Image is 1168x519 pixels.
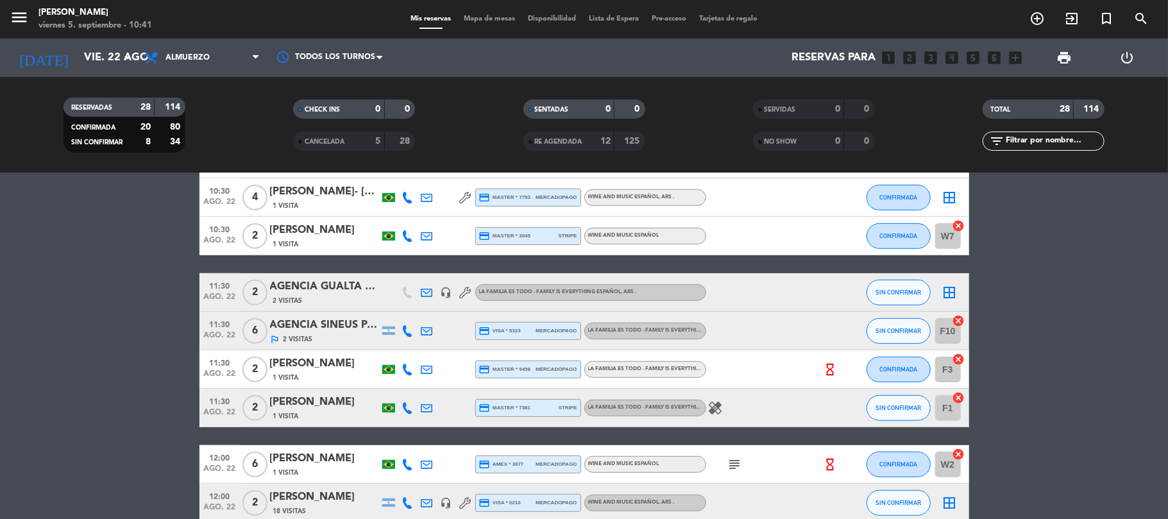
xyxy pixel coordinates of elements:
i: credit_card [479,497,491,509]
span: 1 Visita [273,468,299,478]
span: 12:00 [204,450,236,464]
i: credit_card [479,402,491,414]
span: CANCELADA [305,139,344,145]
span: RE AGENDADA [535,139,582,145]
button: SIN CONFIRMAR [867,318,931,344]
span: mercadopago [536,193,577,201]
div: [PERSON_NAME] [270,222,379,239]
span: master * 9458 [479,364,531,375]
strong: 0 [634,105,642,114]
span: La Familia es Todo - Family is Everything Español [588,366,746,371]
strong: 114 [1083,105,1101,114]
span: Almuerzo [165,53,210,62]
button: CONFIRMADA [867,452,931,477]
i: headset_mic [441,287,452,298]
strong: 0 [376,105,381,114]
i: looks_3 [922,49,939,66]
strong: 20 [140,123,151,132]
span: 6 [242,452,267,477]
span: 2 [242,280,267,305]
span: amex * 3077 [479,459,524,470]
div: AGENCIA SINEUS PASA A NOMBRE DE: [PERSON_NAME] [270,317,379,334]
span: 2 Visitas [284,334,313,345]
strong: 0 [605,105,611,114]
span: stripe [559,232,577,240]
span: 1 Visita [273,373,299,383]
i: add_circle_outline [1029,11,1045,26]
i: border_all [942,495,958,511]
span: master * 7381 [479,402,531,414]
span: La Familia es Todo - Family is Everything Español [588,405,731,410]
span: SENTADAS [535,106,569,113]
span: Lista de Espera [582,15,645,22]
span: 4 [242,185,267,210]
span: SIN CONFIRMAR [71,139,123,146]
strong: 80 [170,123,183,132]
div: [PERSON_NAME] [270,450,379,467]
span: ago. 22 [204,198,236,212]
span: master * 3045 [479,230,531,242]
span: ago. 22 [204,370,236,384]
span: ago. 22 [204,503,236,518]
span: 1 Visita [273,201,299,211]
div: [PERSON_NAME] [38,6,152,19]
span: Wine and Music Español [588,461,659,466]
i: hourglass_empty [823,362,837,377]
strong: 0 [864,137,872,146]
i: outlined_flag [270,334,280,345]
span: Wine and Music Español [588,500,675,505]
button: SIN CONFIRMAR [867,395,931,421]
span: master * 7753 [479,192,531,203]
span: mercadopago [536,498,577,507]
span: 11:30 [204,316,236,331]
span: Mis reservas [404,15,457,22]
strong: 8 [146,137,151,146]
i: subject [727,457,743,472]
i: border_all [942,285,958,300]
span: RESERVADAS [71,105,112,111]
span: CONFIRMADA [879,461,917,468]
span: Wine and Music Español [588,194,675,200]
span: visa * 0210 [479,497,521,509]
span: ago. 22 [204,331,236,346]
i: credit_card [479,192,491,203]
span: Reservas para [791,52,876,64]
button: CONFIRMADA [867,223,931,249]
i: cancel [952,219,965,232]
span: SERVIDAS [765,106,796,113]
span: 2 [242,357,267,382]
div: LOG OUT [1096,38,1158,77]
span: mercadopago [536,460,577,468]
i: healing [708,400,724,416]
div: viernes 5. septiembre - 10:41 [38,19,152,32]
span: 18 Visitas [273,506,307,516]
strong: 0 [405,105,412,114]
span: La Familia es Todo - Family is Everything Español [479,289,637,294]
strong: 28 [140,103,151,112]
i: headset_mic [441,497,452,509]
i: hourglass_empty [823,457,837,472]
div: [PERSON_NAME] [270,355,379,372]
div: AGENCIA GUALTA TRAVEL - [PERSON_NAME] [270,278,379,295]
span: CONFIRMADA [879,194,917,201]
span: ago. 22 [204,408,236,423]
span: 2 [242,490,267,516]
strong: 5 [376,137,381,146]
button: SIN CONFIRMAR [867,280,931,305]
span: stripe [559,404,577,412]
span: mercadopago [536,327,577,335]
span: SIN CONFIRMAR [876,289,921,296]
span: CONFIRMADA [879,366,917,373]
i: credit_card [479,325,491,337]
i: looks_one [880,49,897,66]
span: 11:30 [204,393,236,408]
span: ago. 22 [204,293,236,307]
i: add_box [1007,49,1024,66]
span: Wine and Music Español [588,233,659,238]
span: Disponibilidad [521,15,582,22]
span: CHECK INS [305,106,340,113]
div: [PERSON_NAME]- [PERSON_NAME] [270,183,379,200]
span: TOTAL [990,106,1010,113]
div: [PERSON_NAME] [270,394,379,411]
span: 10:30 [204,183,236,198]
